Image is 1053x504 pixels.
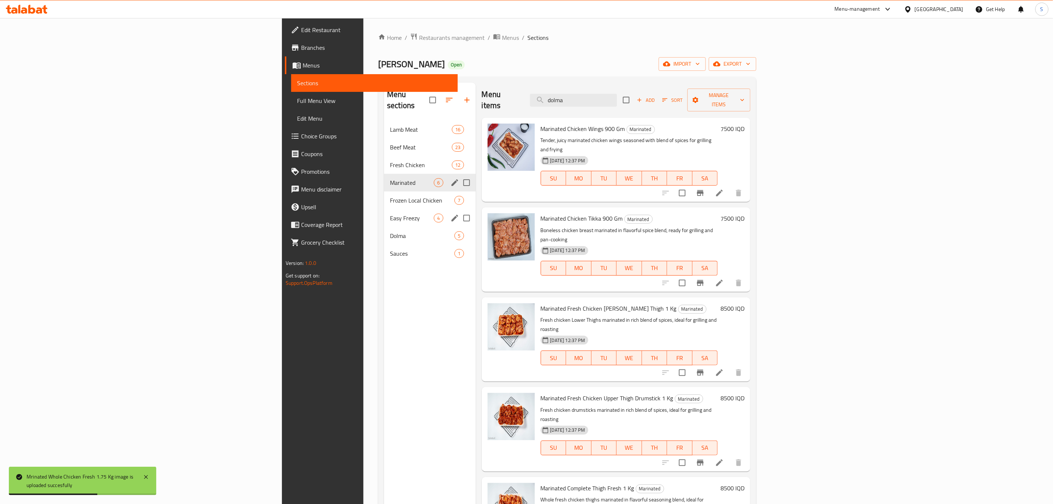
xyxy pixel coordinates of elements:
a: Menu disclaimer [285,180,458,198]
span: Manage items [693,91,745,109]
a: Grocery Checklist [285,234,458,251]
div: items [454,231,464,240]
span: Version: [286,258,304,268]
div: Fresh Chicken [390,160,452,169]
span: Promotions [301,167,452,176]
button: MO [566,441,592,455]
li: / [488,33,490,42]
span: Beef Meat [390,143,452,152]
button: WE [617,171,642,186]
span: Marinated [675,395,703,403]
span: [DATE] 12:37 PM [547,427,588,434]
span: Lamb Meat [390,125,452,134]
button: WE [617,441,642,455]
button: Branch-specific-item [691,454,709,472]
span: Marinated [390,178,434,187]
a: Edit Menu [291,110,458,127]
a: Menus [285,56,458,74]
span: TU [595,263,614,273]
span: Add item [634,94,658,106]
span: TH [645,173,665,184]
div: Marinated [675,394,703,403]
span: Edit Restaurant [301,25,452,34]
h6: 7500 IQD [721,213,745,224]
button: import [659,57,706,71]
button: TH [642,351,667,365]
span: WE [620,263,639,273]
span: Select to update [674,185,690,201]
button: edit [449,177,460,188]
img: Marinated Fresh Chicken Lowe Thigh 1 Kg [488,303,535,351]
span: SA [695,263,715,273]
div: Beef Meat23 [384,138,475,156]
span: Sort [662,96,683,104]
div: Sauces1 [384,245,475,262]
span: FR [670,442,690,453]
div: Marinated [627,125,655,134]
a: Menus [493,33,519,42]
button: TH [642,261,667,276]
div: Menu-management [835,5,880,14]
div: items [454,249,464,258]
span: Select to update [674,365,690,380]
span: Coupons [301,149,452,158]
p: Tender, juicy marinated chicken wings seasoned with blend of spices for grilling and frying [541,136,718,154]
div: Mrinated Whole Chicken Fresh 1.75 Kg image is uploaded succesfully [27,473,136,489]
li: / [522,33,524,42]
button: Sort [660,94,684,106]
img: Marinated Chicken Tikka 900 Gm [488,213,535,260]
span: WE [620,353,639,363]
span: SU [544,263,563,273]
button: SA [693,351,718,365]
button: TH [642,171,667,186]
span: SA [695,353,715,363]
a: Choice Groups [285,127,458,145]
span: Marinated [679,305,706,313]
button: TU [592,171,617,186]
span: S [1040,5,1043,13]
button: WE [617,351,642,365]
span: export [715,59,750,69]
a: Support.OpsPlatform [286,278,332,288]
span: [DATE] 12:37 PM [547,337,588,344]
button: TU [592,261,617,276]
span: TU [595,173,614,184]
span: Marinated Chicken Wings 900 Gm [541,123,625,134]
button: Branch-specific-item [691,184,709,202]
span: Marinated [625,215,652,224]
span: Menus [303,61,452,70]
span: Menus [502,33,519,42]
p: Fresh chicken drumsticks marinated in rich blend of spices, ideal for grilling and roasting [541,405,718,424]
span: SU [544,442,563,453]
a: Edit menu item [715,458,724,467]
h6: 8500 IQD [721,393,745,403]
span: Marinated [627,125,655,134]
h2: Menu items [482,89,521,111]
div: Marinated [678,305,707,314]
button: Manage items [687,89,750,111]
nav: Menu sections [384,118,475,265]
span: Select section [618,92,634,108]
span: Sections [527,33,548,42]
span: MO [569,173,589,184]
span: Full Menu View [297,96,452,105]
span: SA [695,173,715,184]
span: Sections [297,79,452,87]
span: Edit Menu [297,114,452,123]
span: Choice Groups [301,132,452,141]
a: Branches [285,39,458,56]
div: Fresh Chicken12 [384,156,475,174]
span: MO [569,353,589,363]
button: delete [730,364,747,382]
button: Add [634,94,658,106]
button: delete [730,184,747,202]
span: Marinated Chicken Tikka 900 Gm [541,213,623,224]
a: Edit menu item [715,368,724,377]
button: SA [693,261,718,276]
button: delete [730,274,747,292]
button: Branch-specific-item [691,274,709,292]
span: MO [569,442,589,453]
div: items [452,143,464,152]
